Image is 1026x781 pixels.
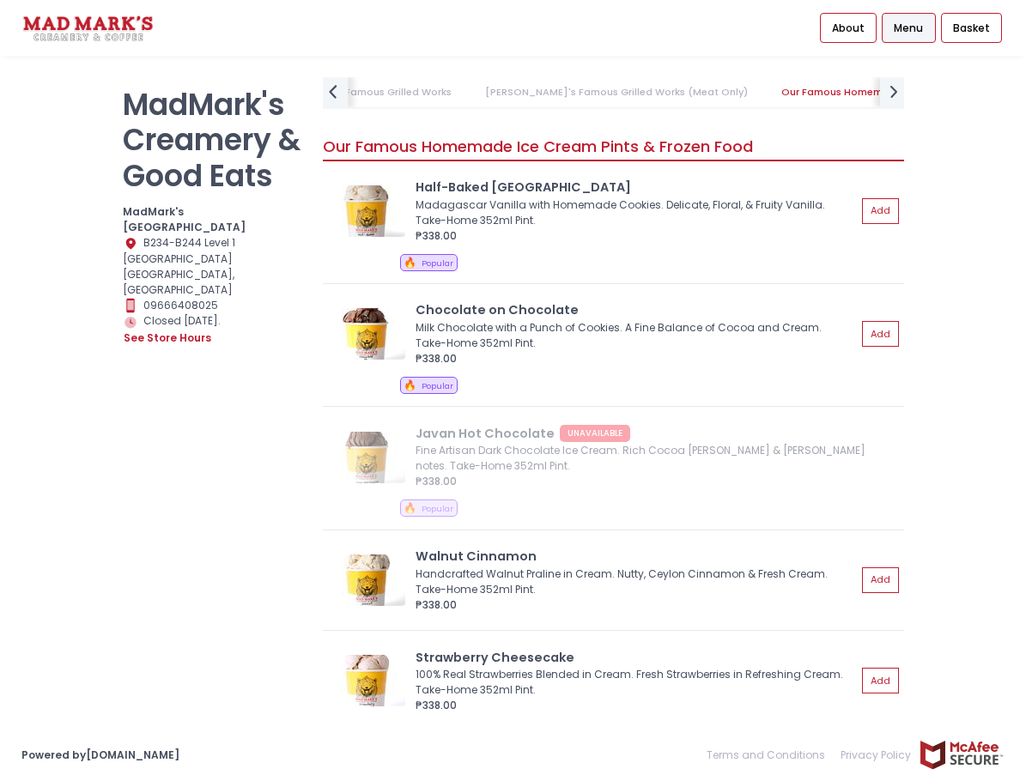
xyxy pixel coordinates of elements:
[416,320,851,351] div: Milk Chocolate with a Punch of Cookies. A Fine Balance of Cocoa and Cream. Take-Home 352ml Pint.
[832,21,865,36] span: About
[707,740,833,771] a: Terms and Conditions
[236,77,467,107] a: [PERSON_NAME]'s Famous Grilled Works
[416,649,856,668] div: Strawberry Cheesecake
[862,198,899,224] button: Add
[416,351,856,366] div: ₱338.00
[323,136,753,157] span: Our Famous Homemade Ice Cream Pints & Frozen Food
[123,88,302,194] p: MadMark's Creamery & Good Eats
[328,185,405,237] img: Half-Baked Madagascar
[328,308,405,360] img: Chocolate on Chocolate
[328,554,405,606] img: Walnut Cinnamon
[862,321,899,347] button: Add
[123,313,302,347] div: Closed [DATE].
[416,667,851,698] div: 100% Real Strawberries Blended in Cream. Fresh Strawberries in Refreshing Cream. Take-Home 352ml ...
[422,257,453,269] span: Popular
[422,380,453,391] span: Popular
[404,378,416,392] span: 🔥
[21,748,179,762] a: Powered by[DOMAIN_NAME]
[123,204,246,234] b: MadMark's [GEOGRAPHIC_DATA]
[416,179,856,197] div: Half-Baked [GEOGRAPHIC_DATA]
[123,235,302,298] div: B234-B244 Level 1 [GEOGRAPHIC_DATA] [GEOGRAPHIC_DATA], [GEOGRAPHIC_DATA]
[416,548,856,566] div: Walnut Cinnamon
[862,668,899,693] button: Add
[404,255,416,269] span: 🔥
[470,77,763,107] a: [PERSON_NAME]'s Famous Grilled Works (Meat Only)
[882,13,935,44] a: Menu
[820,13,877,44] a: About
[21,13,155,43] img: logo
[123,298,302,314] div: 09666408025
[416,698,856,713] div: ₱338.00
[416,228,856,244] div: ₱338.00
[953,21,990,36] span: Basket
[416,597,856,613] div: ₱338.00
[123,330,212,347] button: see store hours
[416,301,856,320] div: Chocolate on Chocolate
[833,740,919,771] a: Privacy Policy
[919,740,1005,770] img: mcafee-secure
[894,21,923,36] span: Menu
[328,655,405,706] img: Strawberry Cheesecake
[416,197,851,228] div: Madagascar Vanilla with Homemade Cookies. Delicate, Floral, & Fruity Vanilla. Take-Home 352ml Pint.
[416,566,851,597] div: Handcrafted Walnut Praline in Cream. Nutty, Ceylon Cinnamon & Fresh Cream. Take-Home 352ml Pint.
[862,567,899,593] button: Add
